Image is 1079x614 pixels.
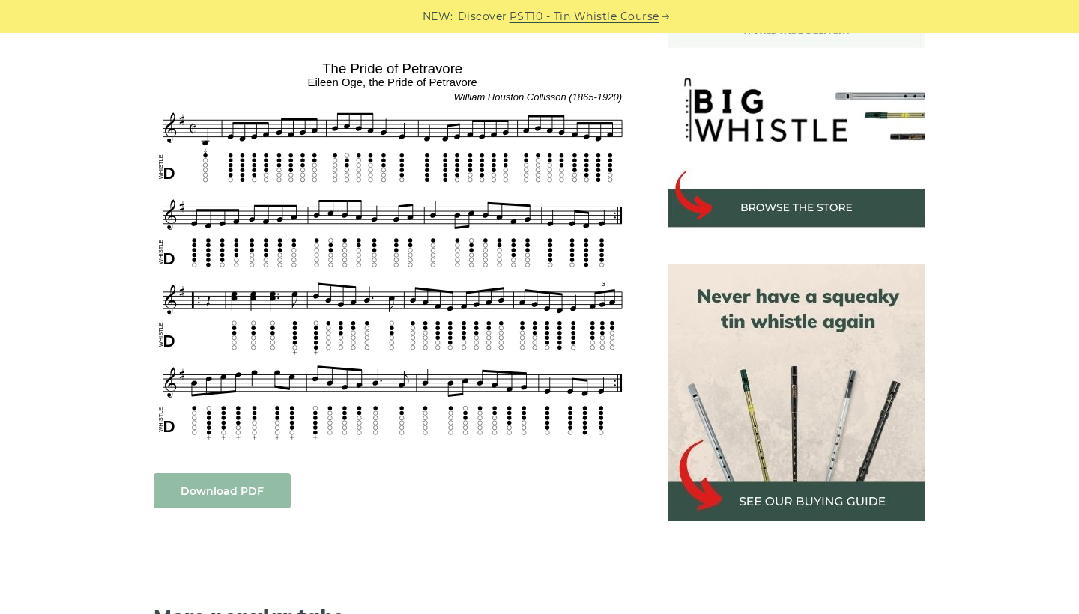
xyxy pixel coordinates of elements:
[510,8,659,25] a: PST10 - Tin Whistle Course
[154,55,632,443] img: The Pride of Petravore Tin Whistle Tabs & Sheet Music
[668,264,925,521] img: tin whistle buying guide
[458,8,507,25] span: Discover
[154,473,291,508] a: Download PDF
[423,8,453,25] span: NEW:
